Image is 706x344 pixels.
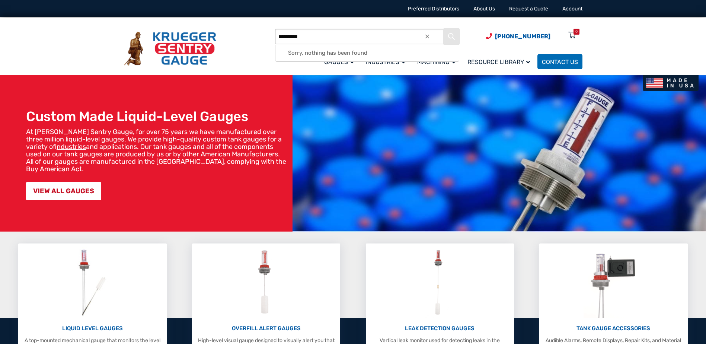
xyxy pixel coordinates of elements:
[463,53,537,70] a: Resource Library
[250,247,283,318] img: Overfill Alert Gauges
[542,58,578,66] span: Contact Us
[26,108,289,124] h1: Custom Made Liquid-Level Gauges
[537,54,582,69] a: Contact Us
[543,324,684,333] p: TANK GAUGE ACCESSORIES
[26,128,289,173] p: At [PERSON_NAME] Sentry Gauge, for over 75 years we have manufactured over three million liquid-l...
[57,143,86,151] a: industries
[495,33,550,40] span: [PHONE_NUMBER]
[562,6,582,12] a: Account
[275,45,459,61] div: Sorry, nothing has been found
[509,6,548,12] a: Request a Quote
[643,75,699,91] img: Made In USA
[444,29,459,44] button: Search
[73,247,112,318] img: Liquid Level Gauges
[467,58,530,66] span: Resource Library
[124,32,216,66] img: Krueger Sentry Gauge
[584,247,643,318] img: Tank Gauge Accessories
[425,247,454,318] img: Leak Detection Gauges
[486,32,550,41] a: Phone Number (920) 434-8860
[26,182,101,200] a: VIEW ALL GAUGES
[320,53,361,70] a: Gauges
[575,29,578,35] div: 0
[413,53,463,70] a: Machining
[473,6,495,12] a: About Us
[417,58,456,66] span: Machining
[324,58,354,66] span: Gauges
[408,6,459,12] a: Preferred Distributors
[196,324,336,333] p: OVERFILL ALERT GAUGES
[370,324,510,333] p: LEAK DETECTION GAUGES
[366,58,405,66] span: Industries
[361,53,413,70] a: Industries
[22,324,163,333] p: LIQUID LEVEL GAUGES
